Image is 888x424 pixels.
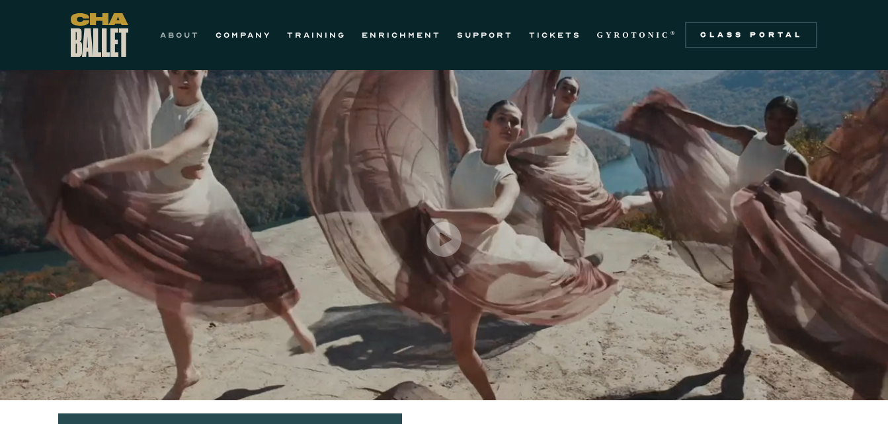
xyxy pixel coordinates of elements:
[597,27,678,43] a: GYROTONIC®
[362,27,441,43] a: ENRICHMENT
[457,27,513,43] a: SUPPORT
[670,30,678,36] sup: ®
[529,27,581,43] a: TICKETS
[693,30,809,40] div: Class Portal
[216,27,271,43] a: COMPANY
[597,30,670,40] strong: GYROTONIC
[71,13,128,57] a: home
[685,22,817,48] a: Class Portal
[287,27,346,43] a: TRAINING
[160,27,200,43] a: ABOUT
